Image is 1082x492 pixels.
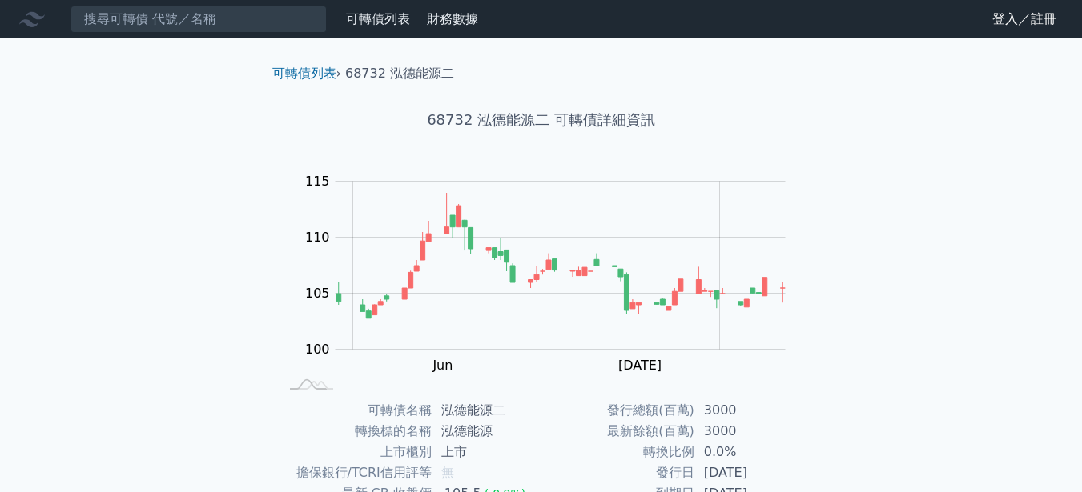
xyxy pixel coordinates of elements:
h1: 68732 泓德能源二 可轉債詳細資訊 [259,109,823,131]
li: 68732 泓德能源二 [345,64,454,83]
a: 財務數據 [427,11,478,26]
tspan: 110 [305,230,330,245]
g: Chart [296,174,809,373]
td: 轉換比例 [541,442,694,462]
td: 可轉債名稱 [279,400,432,421]
td: 泓德能源二 [432,400,541,421]
a: 登入／註冊 [979,6,1069,32]
tspan: 100 [305,342,330,357]
input: 搜尋可轉債 代號／名稱 [70,6,327,33]
td: 0.0% [694,442,804,462]
td: 上市櫃別 [279,442,432,462]
td: 上市 [432,442,541,462]
td: 3000 [694,400,804,421]
td: [DATE] [694,462,804,483]
tspan: 105 [305,286,330,301]
li: › [272,64,341,83]
tspan: 115 [305,174,330,189]
td: 3000 [694,421,804,442]
td: 發行總額(百萬) [541,400,694,421]
td: 泓德能源 [432,421,541,442]
tspan: [DATE] [618,358,662,373]
td: 發行日 [541,462,694,483]
tspan: Jun [432,358,453,373]
td: 擔保銀行/TCRI信用評等 [279,462,432,483]
a: 可轉債列表 [346,11,410,26]
span: 無 [441,465,454,480]
td: 轉換標的名稱 [279,421,432,442]
a: 可轉債列表 [272,66,336,81]
td: 最新餘額(百萬) [541,421,694,442]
